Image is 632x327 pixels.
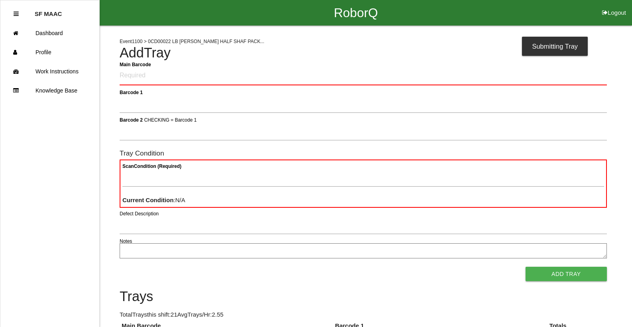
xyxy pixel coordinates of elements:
b: Barcode 1 [120,89,143,95]
a: Knowledge Base [0,81,99,100]
h6: Tray Condition [120,150,607,157]
p: SF MAAC [35,4,62,17]
h4: Trays [120,289,607,304]
h4: Add Tray [120,45,607,61]
label: Defect Description [120,210,159,217]
b: Current Condition [122,197,173,203]
span: Event 1100 > 0CD00022 LB [PERSON_NAME] HALF SHAF PACK... [120,39,264,44]
a: Dashboard [0,24,99,43]
label: Notes [120,238,132,245]
div: Close [14,4,19,24]
span: CHECKING = Barcode 1 [144,117,197,122]
input: Required [120,67,607,85]
button: Add Tray [526,267,607,281]
span: : N/A [122,197,185,203]
b: Scan Condition (Required) [122,163,181,169]
b: Barcode 2 [120,117,143,122]
p: Total Trays this shift: 21 Avg Trays /Hr: 2.55 [120,310,607,319]
b: Main Barcode [120,61,151,67]
div: Submitting Tray [522,37,588,56]
a: Work Instructions [0,62,99,81]
a: Profile [0,43,99,62]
